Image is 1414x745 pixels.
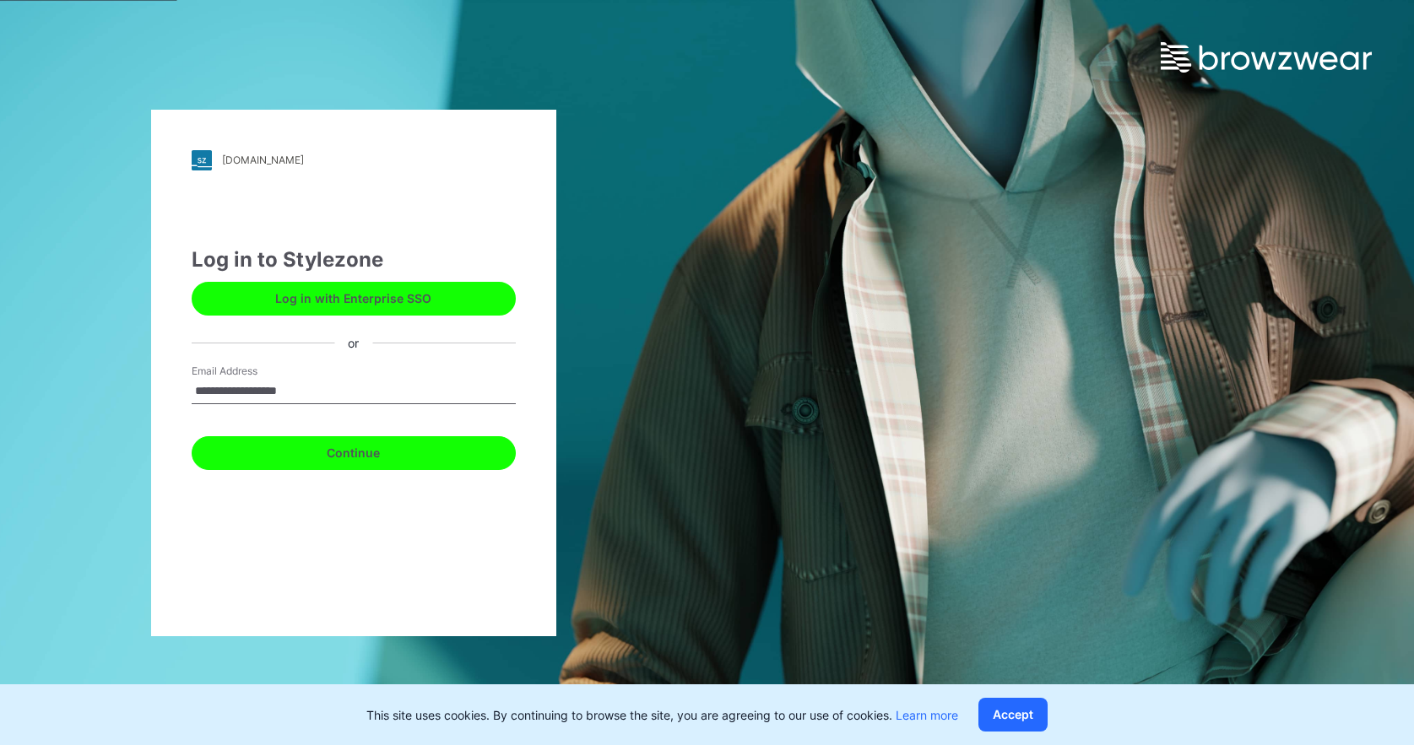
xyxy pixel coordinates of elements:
img: browzwear-logo.e42bd6dac1945053ebaf764b6aa21510.svg [1161,42,1372,73]
label: Email Address [192,364,310,379]
div: Log in to Stylezone [192,245,516,275]
p: This site uses cookies. By continuing to browse the site, you are agreeing to our use of cookies. [366,706,958,724]
button: Accept [978,698,1048,732]
img: stylezone-logo.562084cfcfab977791bfbf7441f1a819.svg [192,150,212,170]
button: Log in with Enterprise SSO [192,282,516,316]
a: [DOMAIN_NAME] [192,150,516,170]
button: Continue [192,436,516,470]
div: [DOMAIN_NAME] [222,154,304,166]
div: or [334,334,372,352]
a: Learn more [896,708,958,722]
